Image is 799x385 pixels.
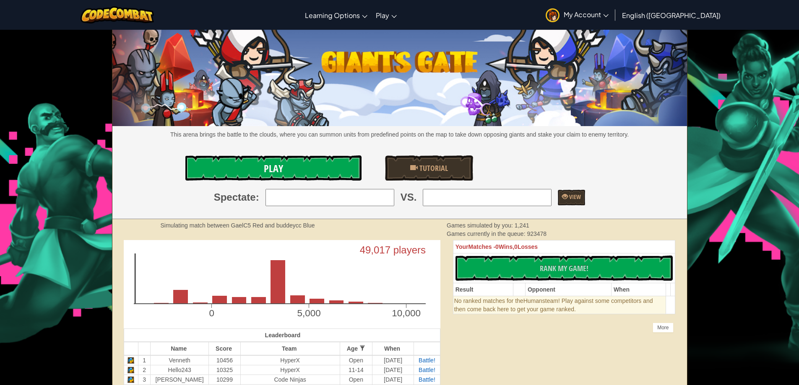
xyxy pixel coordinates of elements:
[340,365,372,375] td: 11-14
[209,365,240,375] td: 10325
[305,11,360,20] span: Learning Options
[453,296,666,314] td: Humans
[209,355,240,365] td: 10456
[419,367,435,373] a: Battle!
[525,283,611,296] th: Opponent
[81,6,154,23] img: CodeCombat logo
[546,8,560,22] img: avatar
[618,4,725,26] a: English ([GEOGRAPHIC_DATA])
[340,375,372,385] td: Open
[454,297,523,304] span: No ranked matches for the
[372,375,414,385] td: [DATE]
[372,355,414,365] td: [DATE]
[340,355,372,365] td: Open
[653,323,673,333] div: More
[568,193,581,201] span: View
[401,190,417,204] span: VS.
[112,130,687,139] p: This arena brings the battle to the clouds, where you can summon units from predefined points on ...
[419,376,435,383] a: Battle!
[393,308,422,319] text: 10,000
[385,155,473,181] a: Tutorial
[150,342,209,355] th: Name
[256,190,259,204] span: :
[541,2,613,28] a: My Account
[611,283,666,296] th: When
[298,308,321,319] text: 5,000
[240,342,340,355] th: Team
[150,365,209,375] td: Hello243
[209,342,240,355] th: Score
[455,256,673,281] button: Rank My Game!
[540,263,588,274] span: Rank My Game!
[340,342,372,355] th: Age
[515,222,529,229] span: 1,241
[240,355,340,365] td: HyperX
[209,308,215,319] text: 0
[453,240,675,253] th: 0 0
[138,365,151,375] td: 2
[150,355,209,365] td: Venneth
[454,297,653,313] span: team! Play against some competitors and then come back here to get your game ranked.
[622,11,721,20] span: English ([GEOGRAPHIC_DATA])
[468,243,496,250] span: Matches -
[138,375,151,385] td: 3
[376,11,389,20] span: Play
[138,355,151,365] td: 1
[372,4,401,26] a: Play
[361,244,427,256] text: 49,017 players
[265,332,301,338] span: Leaderboard
[564,10,609,19] span: My Account
[301,4,372,26] a: Learning Options
[455,243,468,250] span: Your
[372,342,414,355] th: When
[264,162,283,175] span: Play
[447,230,527,237] span: Games currently in the queue:
[240,375,340,385] td: Code Ninjas
[209,375,240,385] td: 10299
[372,365,414,375] td: [DATE]
[419,357,435,364] a: Battle!
[527,230,547,237] span: 923478
[453,283,513,296] th: Result
[150,375,209,385] td: [PERSON_NAME]
[161,222,315,229] strong: Simulating match between GaelC5 Red and buddeycc Blue
[418,163,448,173] span: Tutorial
[112,26,687,126] img: Giant's Gate
[214,190,256,204] span: Spectate
[499,243,514,250] span: Wins,
[240,365,340,375] td: HyperX
[518,243,538,250] span: Losses
[447,222,515,229] span: Games simulated by you:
